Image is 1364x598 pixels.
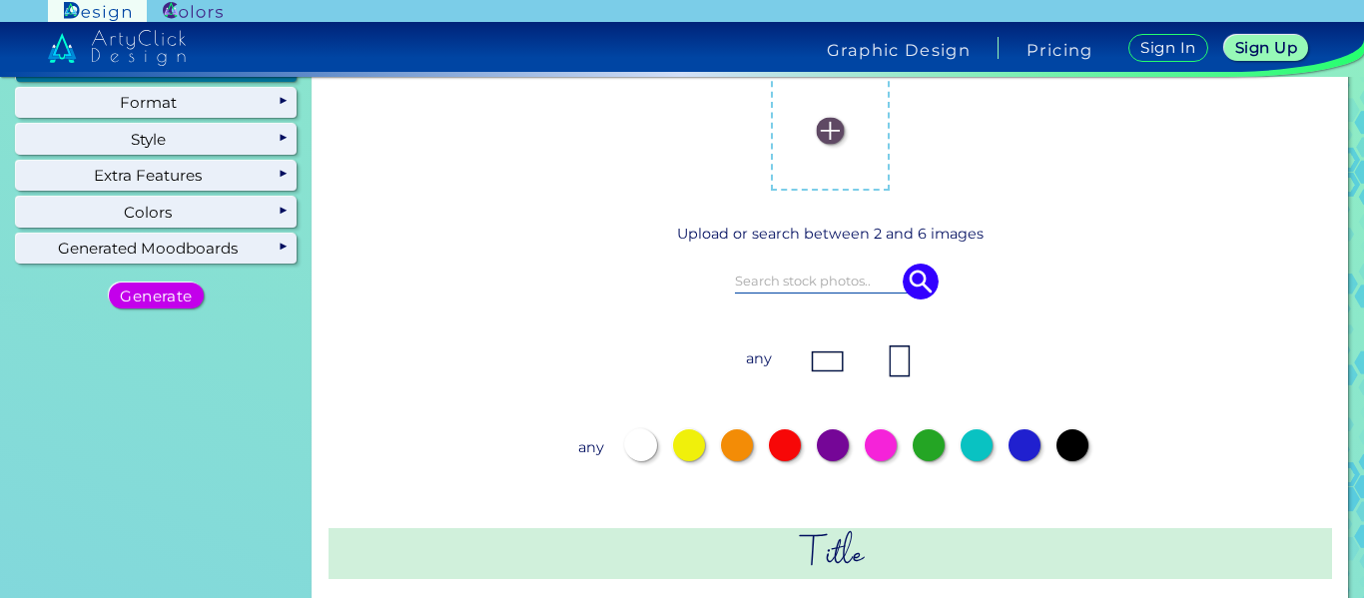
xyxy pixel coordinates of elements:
[1139,40,1196,56] h5: Sign In
[16,161,297,191] div: Extra Features
[827,42,971,58] h4: Graphic Design
[741,340,777,376] p: any
[1127,33,1209,62] a: Sign In
[16,88,297,118] div: Format
[16,124,297,154] div: Style
[573,429,609,465] p: any
[329,528,1332,579] h2: Title
[16,234,297,264] div: Generated Moodboards
[1026,42,1093,58] a: Pricing
[163,2,223,21] img: ArtyClick Colors logo
[817,118,844,145] img: icon_plus_white.svg
[1234,40,1298,56] h5: Sign Up
[808,341,848,381] img: ex-mb-format-1.jpg
[1222,34,1309,61] a: Sign Up
[119,288,194,303] h5: Generate
[735,270,927,292] input: Search stock photos..
[48,30,186,66] img: artyclick_design_logo_white_combined_path.svg
[337,223,1324,246] p: Upload or search between 2 and 6 images
[880,341,920,381] img: ex-mb-format-2.jpg
[16,197,297,227] div: Colors
[903,264,939,299] img: icon search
